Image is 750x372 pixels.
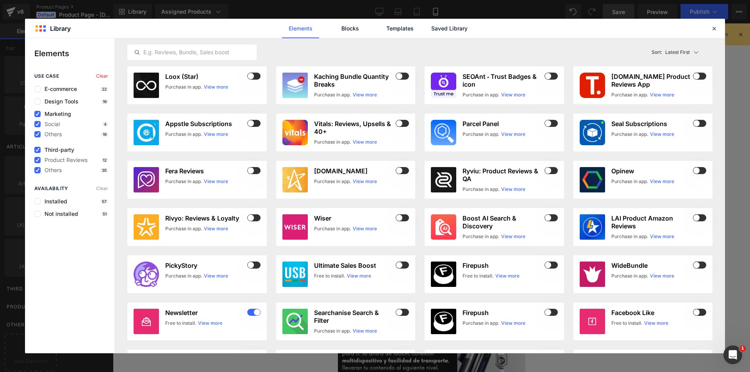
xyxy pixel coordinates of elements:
h3: [DOMAIN_NAME] [314,167,395,175]
img: 6187dec1-c00a-4777-90eb-316382325808.webp [134,120,159,145]
div: Free to install. [611,320,643,327]
div: Purchase in app. [165,84,202,91]
div: Purchase in app. [314,139,351,146]
div: Free to install. [462,272,494,279]
iframe: Intercom live chat [723,345,742,364]
h3: Ultimate Sales Boost [314,262,395,269]
a: Elements [282,19,319,38]
a: View more [353,225,377,232]
h3: Kaching Bundle Quantity Breaks [314,73,395,88]
p: Latest First [665,49,690,56]
a: View more [644,320,668,327]
img: 1eba8361-494e-4e64-aaaa-f99efda0f44d.png [580,73,605,98]
a: View more [501,91,525,98]
img: loox.jpg [134,73,159,98]
h3: Fera Reviews [165,167,246,175]
img: 36d3ff60-5281-42d0-85d8-834f522fc7c5.jpeg [580,262,605,287]
a: View more [204,131,228,138]
img: Firepush.png [431,262,456,287]
a: View more [347,272,371,279]
div: Purchase in app. [165,131,202,138]
span: Clear [96,73,108,79]
img: 9f98ff4f-a019-4e81-84a1-123c6986fecc.png [431,73,456,98]
h3: PickyStory [165,262,246,269]
a: View more [501,233,525,240]
div: Purchase in app. [611,91,648,98]
div: Purchase in app. [462,233,500,240]
h3: Boost AI Search & Discovery [462,214,543,230]
h3: Wiser [314,214,395,222]
h3: Loox (Star) [165,73,246,80]
span: Not installed [41,211,78,217]
img: stamped.jpg [282,167,308,192]
span: Product Reviews [41,157,87,163]
p: 12 [101,158,108,162]
h3: Firepush [462,309,543,317]
span: Availability [34,186,68,191]
h3: Appstle Subscriptions [165,120,246,128]
h3: Seal Subscriptions [611,120,692,128]
img: d4928b3c-658b-4ab3-9432-068658c631f3.png [431,120,456,145]
div: Free to install. [314,272,345,279]
div: Purchase in app. [611,178,648,185]
span: E-commerce [41,86,77,92]
a: View more [650,272,674,279]
span: Others [41,167,62,173]
h3: Firepush [462,262,543,269]
a: View more [204,225,228,232]
div: Purchase in app. [462,186,500,193]
span: 1 [739,345,746,352]
p: 4 [102,122,108,126]
a: View more [353,328,377,335]
h3: [DOMAIN_NAME] Product Reviews App [611,73,692,88]
span: use case [34,73,59,79]
a: View more [650,131,674,138]
div: Purchase in app. [165,178,202,185]
p: 22 [100,87,108,91]
div: Purchase in app. [462,91,500,98]
p: 16 [101,99,108,104]
div: Purchase in app. [462,320,500,327]
div: Purchase in app. [314,328,351,335]
img: 4b6b591765c9b36332c4e599aea727c6_512x512.png [134,167,159,192]
div: Purchase in app. [165,272,202,279]
img: 911edb42-71e6-4210-8dae-cbf10c40066b.png [134,214,159,240]
a: Saved Library [431,19,468,38]
input: E.g. Reviews, Bundle, Sales boost... [128,48,256,57]
p: 57 [100,199,108,204]
span: Clear [96,186,108,191]
a: View more [501,186,525,193]
span: Social [41,121,60,127]
h3: SEOAnt ‑ Trust Badges & icon [462,73,543,88]
h3: Opinew [611,167,692,175]
span: Third-party [41,147,74,153]
p: Elements [34,48,114,59]
p: 16 [101,132,108,137]
img: wiser.jpg [282,214,308,240]
a: View more [353,178,377,185]
img: CJed0K2x44sDEAE=.png [431,167,456,192]
a: View more [501,131,525,138]
div: Purchase in app. [165,225,202,232]
a: View more [353,139,377,146]
a: View more [650,178,674,185]
h3: WideBundle [611,262,692,269]
h3: Searchanise Search & Filter [314,309,395,324]
a: View more [650,91,674,98]
div: Purchase in app. [611,233,648,240]
span: Others [41,131,62,137]
span: Sort: [652,50,662,55]
a: View more [204,272,228,279]
img: Firepush.png [431,309,456,334]
a: View more [501,320,525,327]
h3: Facebook Like [611,309,692,317]
img: opinew.jpg [580,167,605,192]
a: View more [353,91,377,98]
img: CMry4dSL_YIDEAE=.png [580,214,605,240]
a: Templates [381,19,418,38]
h3: Ryviu: Product Reviews & QA [462,167,543,183]
div: Purchase in app. [611,272,648,279]
img: SmartSearch.png [282,309,308,334]
img: 1fd9b51b-6ce7-437c-9b89-91bf9a4813c7.webp [282,73,308,98]
h3: Rivyo: Reviews & Loyalty [165,214,246,222]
